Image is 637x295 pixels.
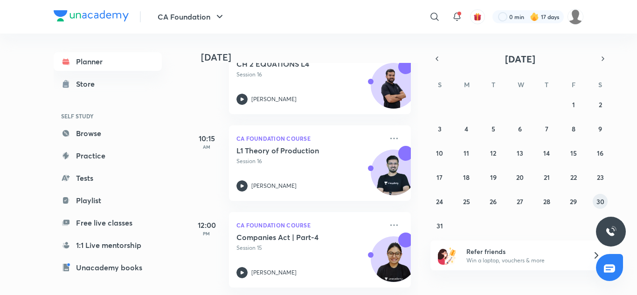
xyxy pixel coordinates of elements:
abbr: August 19, 2025 [490,173,497,182]
h4: [DATE] [201,52,420,63]
button: August 1, 2025 [566,97,581,112]
button: August 10, 2025 [432,145,447,160]
abbr: August 8, 2025 [572,124,575,133]
button: August 6, 2025 [512,121,527,136]
p: Session 15 [236,244,383,252]
abbr: Friday [572,80,575,89]
abbr: August 15, 2025 [570,149,577,158]
abbr: August 12, 2025 [490,149,496,158]
abbr: August 31, 2025 [436,221,443,230]
p: Win a laptop, vouchers & more [466,256,581,265]
abbr: August 6, 2025 [518,124,522,133]
button: August 12, 2025 [486,145,501,160]
button: August 24, 2025 [432,194,447,209]
img: ttu [605,226,616,237]
a: Playlist [54,191,162,210]
h5: 12:00 [188,220,225,231]
abbr: August 3, 2025 [438,124,442,133]
abbr: August 4, 2025 [464,124,468,133]
button: August 11, 2025 [459,145,474,160]
abbr: Saturday [598,80,602,89]
a: Tests [54,169,162,187]
a: 1:1 Live mentorship [54,236,162,254]
button: avatar [470,9,485,24]
p: AM [188,144,225,150]
abbr: Monday [464,80,470,89]
abbr: August 17, 2025 [436,173,443,182]
a: Store [54,75,162,93]
abbr: August 27, 2025 [517,197,523,206]
button: August 3, 2025 [432,121,447,136]
h5: CH 2 EQUATIONS L4 [236,59,353,69]
button: August 23, 2025 [593,170,608,185]
button: August 13, 2025 [512,145,527,160]
abbr: August 1, 2025 [572,100,575,109]
img: Company Logo [54,10,129,21]
abbr: August 25, 2025 [463,197,470,206]
img: Avatar [371,155,416,199]
abbr: August 7, 2025 [545,124,548,133]
abbr: August 28, 2025 [543,197,550,206]
a: Unacademy books [54,258,162,277]
button: August 4, 2025 [459,121,474,136]
button: August 22, 2025 [566,170,581,185]
abbr: August 10, 2025 [436,149,443,158]
button: August 31, 2025 [432,218,447,233]
button: August 16, 2025 [593,145,608,160]
button: August 17, 2025 [432,170,447,185]
a: Browse [54,124,162,143]
img: referral [438,246,457,265]
a: Practice [54,146,162,165]
abbr: Sunday [438,80,442,89]
img: kashish kumari [568,9,583,25]
h5: L1 Theory of Production [236,146,353,155]
p: PM [188,231,225,236]
p: [PERSON_NAME] [251,182,297,190]
span: [DATE] [505,53,535,65]
abbr: August 5, 2025 [492,124,495,133]
button: August 29, 2025 [566,194,581,209]
button: August 2, 2025 [593,97,608,112]
abbr: August 9, 2025 [598,124,602,133]
button: August 21, 2025 [539,170,554,185]
button: August 27, 2025 [512,194,527,209]
h6: Refer friends [466,247,581,256]
abbr: August 22, 2025 [570,173,577,182]
abbr: August 26, 2025 [490,197,497,206]
img: Avatar [371,241,416,286]
abbr: Wednesday [518,80,524,89]
abbr: August 30, 2025 [596,197,604,206]
button: August 19, 2025 [486,170,501,185]
button: August 7, 2025 [539,121,554,136]
abbr: August 24, 2025 [436,197,443,206]
p: CA Foundation Course [236,220,383,231]
button: August 9, 2025 [593,121,608,136]
img: Avatar [371,68,416,113]
abbr: August 2, 2025 [599,100,602,109]
button: CA Foundation [152,7,231,26]
p: Session 16 [236,157,383,165]
abbr: August 18, 2025 [463,173,470,182]
div: Store [76,78,100,89]
h6: SELF STUDY [54,108,162,124]
abbr: Thursday [545,80,548,89]
abbr: August 29, 2025 [570,197,577,206]
button: August 18, 2025 [459,170,474,185]
button: August 26, 2025 [486,194,501,209]
button: August 14, 2025 [539,145,554,160]
abbr: August 13, 2025 [517,149,523,158]
button: August 20, 2025 [512,170,527,185]
img: streak [530,12,539,21]
img: avatar [473,13,482,21]
h5: 10:15 [188,133,225,144]
abbr: August 11, 2025 [464,149,469,158]
abbr: August 23, 2025 [597,173,604,182]
button: August 30, 2025 [593,194,608,209]
button: August 5, 2025 [486,121,501,136]
button: August 15, 2025 [566,145,581,160]
button: August 8, 2025 [566,121,581,136]
p: [PERSON_NAME] [251,95,297,103]
button: August 25, 2025 [459,194,474,209]
p: [PERSON_NAME] [251,268,297,277]
button: August 28, 2025 [539,194,554,209]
